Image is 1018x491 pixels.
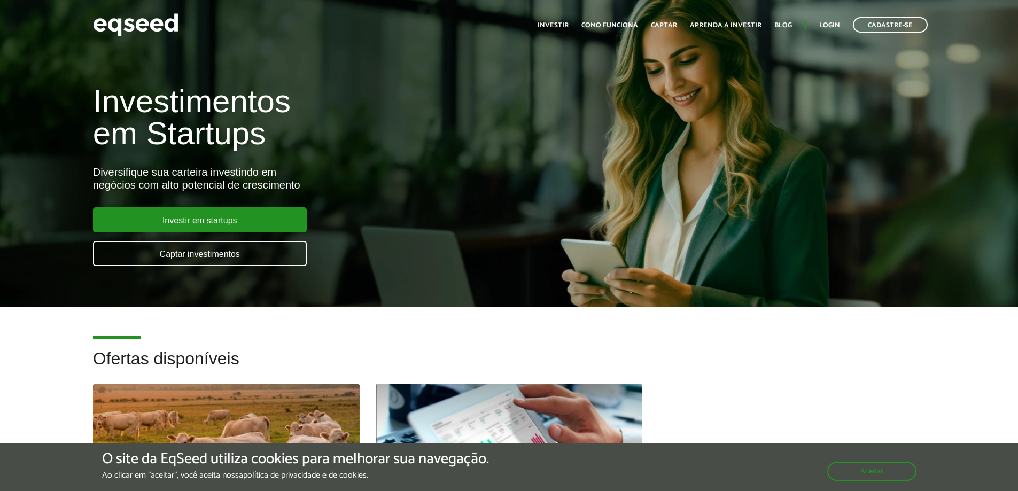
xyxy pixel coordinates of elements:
div: Diversifique sua carteira investindo em negócios com alto potencial de crescimento [93,166,586,191]
a: Como funciona [581,22,638,29]
a: Captar investimentos [93,241,307,266]
h5: O site da EqSeed utiliza cookies para melhorar sua navegação. [102,451,489,467]
a: Investir [538,22,569,29]
a: Aprenda a investir [690,22,761,29]
a: Login [819,22,840,29]
img: EqSeed [93,11,178,39]
p: Ao clicar em "aceitar", você aceita nossa . [102,470,489,480]
h1: Investimentos em Startups [93,85,586,150]
a: Blog [774,22,792,29]
a: Cadastre-se [853,17,928,33]
button: Aceitar [827,462,916,481]
a: Captar [651,22,677,29]
a: Investir em startups [93,207,307,232]
h2: Ofertas disponíveis [93,349,926,384]
a: política de privacidade e de cookies [243,471,367,480]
